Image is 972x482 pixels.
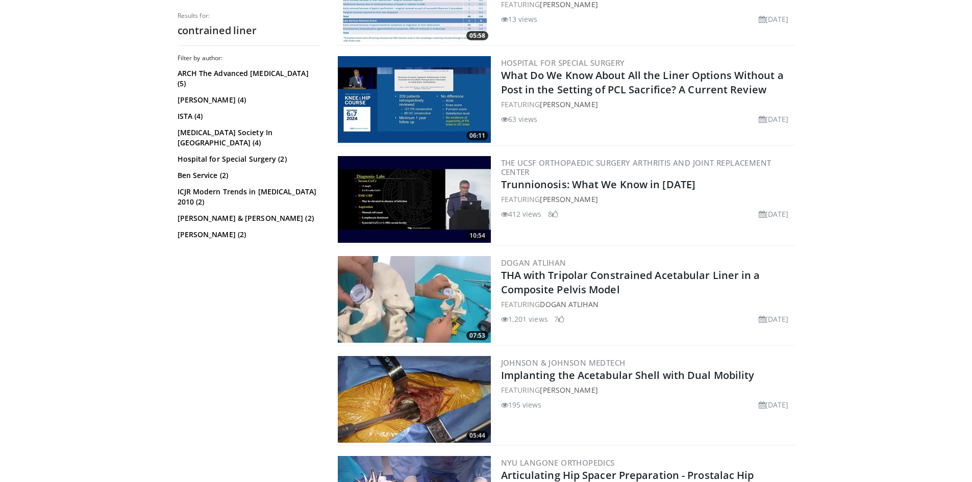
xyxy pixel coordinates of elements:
a: THA with Tripolar Constrained Acetabular Liner in a Composite Pelvis Model [501,268,760,296]
a: Johnson & Johnson MedTech [501,358,626,368]
img: 4d86ca5c-12dc-44c2-8af6-1ff7f9915a63.300x170_q85_crop-smart_upscale.jpg [338,56,491,143]
a: 06:11 [338,56,491,143]
a: [PERSON_NAME] [540,99,597,109]
span: 05:44 [466,431,488,440]
span: 10:54 [466,231,488,240]
a: [PERSON_NAME] (2) [178,230,318,240]
a: ARCH The Advanced [MEDICAL_DATA] (5) [178,68,318,89]
a: [MEDICAL_DATA] Society In [GEOGRAPHIC_DATA] (4) [178,128,318,148]
div: FEATURING [501,194,793,205]
p: Results for: [178,12,320,20]
a: 07:53 [338,256,491,343]
div: FEATURING [501,299,793,310]
a: The UCSF Orthopaedic Surgery Arthritis and Joint Replacement Center [501,158,771,177]
a: NYU Langone Orthopedics [501,458,615,468]
li: 8 [548,209,558,219]
a: ICJR Modern Trends in [MEDICAL_DATA] 2010 (2) [178,187,318,207]
li: [DATE] [759,209,789,219]
img: 9b511a47-12f4-4a12-ab1c-80d6ebbfb2b5.300x170_q85_crop-smart_upscale.jpg [338,156,491,243]
h3: Filter by author: [178,54,320,62]
li: 412 views [501,209,542,219]
a: Implanting the Acetabular Shell with Dual Mobility [501,368,755,382]
img: 7a82d9a5-1a3c-4b15-bf2f-262d7150c851.300x170_q85_crop-smart_upscale.jpg [338,256,491,343]
span: 05:58 [466,31,488,40]
span: 07:53 [466,331,488,340]
li: 1,201 views [501,314,548,324]
li: 13 views [501,14,538,24]
a: Dogan Atlihan [540,299,598,309]
a: Ben Service (2) [178,170,318,181]
li: [DATE] [759,399,789,410]
div: FEATURING [501,385,793,395]
a: Hospital for Special Surgery (2) [178,154,318,164]
a: 10:54 [338,156,491,243]
a: Trunnionosis: What We Know in [DATE] [501,177,696,191]
a: What Do We Know About All the Liner Options Without a Post in the Setting of PCL Sacrifice? A Cur... [501,68,784,96]
a: Dogan Atlihan [501,258,566,268]
a: Hospital for Special Surgery [501,58,625,68]
li: [DATE] [759,314,789,324]
img: 9c1ab193-c641-4637-bd4d-10334871fca9.300x170_q85_crop-smart_upscale.jpg [338,356,491,443]
a: [PERSON_NAME] [540,385,597,395]
li: 7 [554,314,564,324]
li: [DATE] [759,14,789,24]
li: 63 views [501,114,538,124]
a: 05:44 [338,356,491,443]
li: [DATE] [759,114,789,124]
a: [PERSON_NAME] & [PERSON_NAME] (2) [178,213,318,223]
li: 195 views [501,399,542,410]
h2: contrained liner [178,24,320,37]
span: 06:11 [466,131,488,140]
a: [PERSON_NAME] (4) [178,95,318,105]
a: ISTA (4) [178,111,318,121]
div: FEATURING [501,99,793,110]
a: [PERSON_NAME] [540,194,597,204]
